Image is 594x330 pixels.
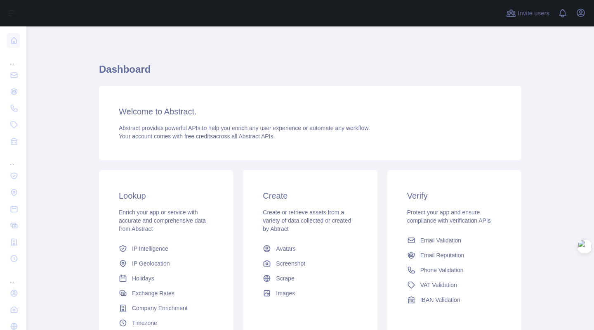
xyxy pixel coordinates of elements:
[404,233,505,248] a: Email Validation
[420,296,460,304] span: IBAN Validation
[184,133,213,140] span: free credits
[404,248,505,263] a: Email Reputation
[115,271,217,286] a: Holidays
[420,251,464,259] span: Email Reputation
[119,125,370,131] span: Abstract provides powerful APIs to help you enrich any user experience or automate any workflow.
[119,133,275,140] span: Your account comes with across all Abstract APIs.
[276,274,294,283] span: Scrape
[263,209,351,232] span: Create or retrieve assets from a variety of data collected or created by Abtract
[132,274,154,283] span: Holidays
[115,301,217,316] a: Company Enrichment
[99,63,521,83] h1: Dashboard
[7,150,20,167] div: ...
[259,286,361,301] a: Images
[119,209,206,232] span: Enrich your app or service with accurate and comprehensive data from Abstract
[404,263,505,278] a: Phone Validation
[132,259,170,268] span: IP Geolocation
[132,304,188,312] span: Company Enrichment
[115,286,217,301] a: Exchange Rates
[115,256,217,271] a: IP Geolocation
[119,190,213,202] h3: Lookup
[420,236,461,245] span: Email Validation
[404,292,505,307] a: IBAN Validation
[407,190,502,202] h3: Verify
[119,106,502,117] h3: Welcome to Abstract.
[132,245,168,253] span: IP Intelligence
[276,259,305,268] span: Screenshot
[7,268,20,284] div: ...
[259,271,361,286] a: Scrape
[420,281,457,289] span: VAT Validation
[276,289,295,297] span: Images
[420,266,464,274] span: Phone Validation
[259,256,361,271] a: Screenshot
[132,319,157,327] span: Timezone
[259,241,361,256] a: Avatars
[132,289,174,297] span: Exchange Rates
[518,9,549,18] span: Invite users
[115,241,217,256] a: IP Intelligence
[504,7,551,20] button: Invite users
[263,190,357,202] h3: Create
[276,245,295,253] span: Avatars
[407,209,491,224] span: Protect your app and ensure compliance with verification APIs
[7,50,20,66] div: ...
[404,278,505,292] a: VAT Validation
